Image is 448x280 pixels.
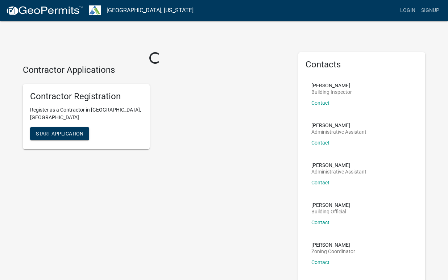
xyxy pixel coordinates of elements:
[311,242,355,247] p: [PERSON_NAME]
[311,123,366,128] p: [PERSON_NAME]
[30,106,142,121] p: Register as a Contractor in [GEOGRAPHIC_DATA], [GEOGRAPHIC_DATA]
[311,209,350,214] p: Building Official
[23,65,287,75] h4: Contractor Applications
[311,259,329,265] a: Contact
[36,130,83,136] span: Start Application
[311,180,329,185] a: Contact
[306,59,418,70] h5: Contacts
[311,249,355,254] p: Zoning Coordinator
[311,129,366,134] p: Administrative Assistant
[89,5,101,15] img: Troup County, Georgia
[397,4,418,17] a: Login
[107,4,194,17] a: [GEOGRAPHIC_DATA], [US_STATE]
[23,65,287,155] wm-workflow-list-section: Contractor Applications
[311,140,329,146] a: Contact
[311,163,366,168] p: [PERSON_NAME]
[311,100,329,106] a: Contact
[311,89,352,95] p: Building Inspector
[311,83,352,88] p: [PERSON_NAME]
[30,91,142,102] h5: Contractor Registration
[311,169,366,174] p: Administrative Assistant
[311,202,350,208] p: [PERSON_NAME]
[418,4,442,17] a: Signup
[311,220,329,225] a: Contact
[30,127,89,140] button: Start Application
